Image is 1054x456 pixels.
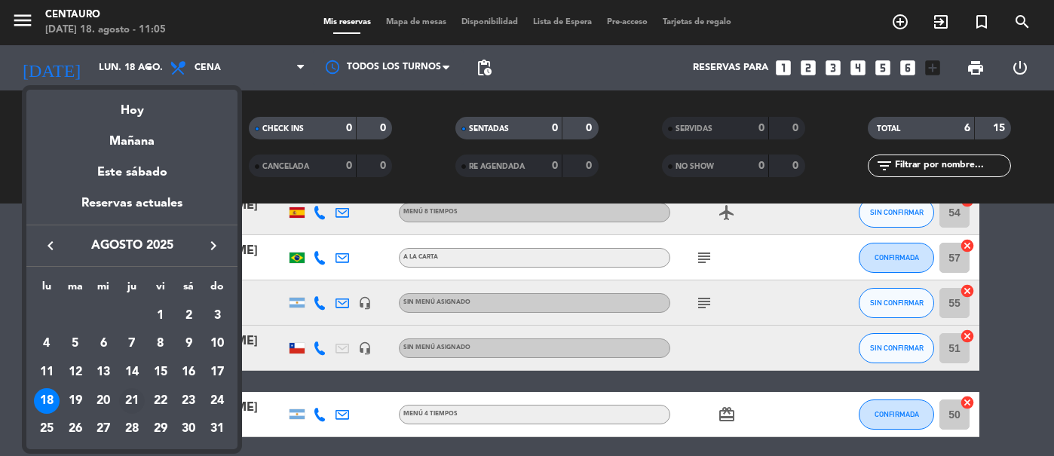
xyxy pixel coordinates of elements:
[119,417,145,442] div: 28
[61,387,90,415] td: 19 de agosto de 2025
[203,278,231,301] th: domingo
[175,278,204,301] th: sábado
[118,330,146,359] td: 7 de agosto de 2025
[176,417,201,442] div: 30
[204,388,230,414] div: 24
[146,330,175,359] td: 8 de agosto de 2025
[175,301,204,330] td: 2 de agosto de 2025
[204,331,230,357] div: 10
[63,360,88,385] div: 12
[118,387,146,415] td: 21 de agosto de 2025
[89,278,118,301] th: miércoles
[204,417,230,442] div: 31
[61,330,90,359] td: 5 de agosto de 2025
[148,417,173,442] div: 29
[32,278,61,301] th: lunes
[146,415,175,444] td: 29 de agosto de 2025
[34,360,60,385] div: 11
[26,121,237,151] div: Mañana
[204,303,230,329] div: 3
[32,415,61,444] td: 25 de agosto de 2025
[146,278,175,301] th: viernes
[203,387,231,415] td: 24 de agosto de 2025
[34,417,60,442] div: 25
[90,331,116,357] div: 6
[146,387,175,415] td: 22 de agosto de 2025
[90,388,116,414] div: 20
[34,331,60,357] div: 4
[32,358,61,387] td: 11 de agosto de 2025
[148,388,173,414] div: 22
[41,237,60,255] i: keyboard_arrow_left
[146,358,175,387] td: 15 de agosto de 2025
[89,330,118,359] td: 6 de agosto de 2025
[148,303,173,329] div: 1
[203,301,231,330] td: 3 de agosto de 2025
[90,417,116,442] div: 27
[203,358,231,387] td: 17 de agosto de 2025
[64,236,200,256] span: agosto 2025
[148,360,173,385] div: 15
[61,415,90,444] td: 26 de agosto de 2025
[26,90,237,121] div: Hoy
[26,194,237,225] div: Reservas actuales
[34,388,60,414] div: 18
[90,360,116,385] div: 13
[176,360,201,385] div: 16
[32,330,61,359] td: 4 de agosto de 2025
[175,330,204,359] td: 9 de agosto de 2025
[146,301,175,330] td: 1 de agosto de 2025
[200,236,227,256] button: keyboard_arrow_right
[37,236,64,256] button: keyboard_arrow_left
[203,330,231,359] td: 10 de agosto de 2025
[118,415,146,444] td: 28 de agosto de 2025
[118,358,146,387] td: 14 de agosto de 2025
[89,387,118,415] td: 20 de agosto de 2025
[26,151,237,194] div: Este sábado
[63,417,88,442] div: 26
[204,360,230,385] div: 17
[61,358,90,387] td: 12 de agosto de 2025
[204,237,222,255] i: keyboard_arrow_right
[203,415,231,444] td: 31 de agosto de 2025
[119,360,145,385] div: 14
[89,358,118,387] td: 13 de agosto de 2025
[175,387,204,415] td: 23 de agosto de 2025
[61,278,90,301] th: martes
[176,331,201,357] div: 9
[119,388,145,414] div: 21
[176,303,201,329] div: 2
[119,331,145,357] div: 7
[63,331,88,357] div: 5
[89,415,118,444] td: 27 de agosto de 2025
[32,301,146,330] td: AGO.
[118,278,146,301] th: jueves
[32,387,61,415] td: 18 de agosto de 2025
[175,358,204,387] td: 16 de agosto de 2025
[63,388,88,414] div: 19
[176,388,201,414] div: 23
[175,415,204,444] td: 30 de agosto de 2025
[148,331,173,357] div: 8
